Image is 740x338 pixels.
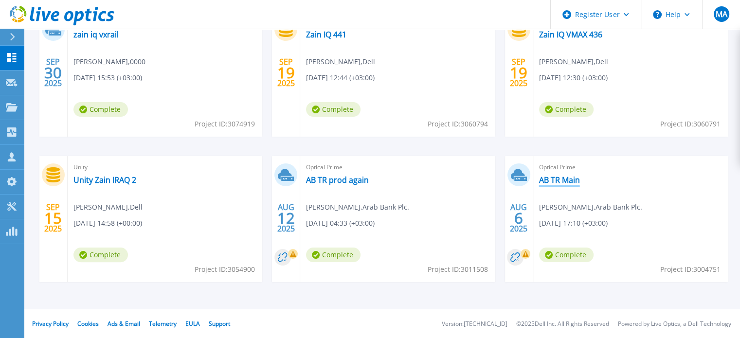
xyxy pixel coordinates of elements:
[442,321,507,327] li: Version: [TECHNICAL_ID]
[539,72,608,83] span: [DATE] 12:30 (+03:00)
[277,214,295,222] span: 12
[306,72,375,83] span: [DATE] 12:44 (+03:00)
[73,162,256,173] span: Unity
[306,56,375,67] span: [PERSON_NAME] , Dell
[306,102,361,117] span: Complete
[44,200,62,236] div: SEP 2025
[277,55,295,90] div: SEP 2025
[73,30,119,39] a: zain iq vxrail
[539,202,642,213] span: [PERSON_NAME] , Arab Bank Plc.
[185,320,200,328] a: EULA
[306,218,375,229] span: [DATE] 04:33 (+03:00)
[195,264,255,275] span: Project ID: 3054900
[428,119,488,129] span: Project ID: 3060794
[539,248,594,262] span: Complete
[44,69,62,77] span: 30
[660,264,721,275] span: Project ID: 3004751
[73,56,145,67] span: [PERSON_NAME] , 0000
[539,175,580,185] a: AB TR Main
[539,162,722,173] span: Optical Prime
[44,214,62,222] span: 15
[195,119,255,129] span: Project ID: 3074919
[277,69,295,77] span: 19
[539,30,602,39] a: Zain IQ VMAX 436
[539,56,608,67] span: [PERSON_NAME] , Dell
[618,321,731,327] li: Powered by Live Optics, a Dell Technology
[539,102,594,117] span: Complete
[73,202,143,213] span: [PERSON_NAME] , Dell
[539,218,608,229] span: [DATE] 17:10 (+03:00)
[277,200,295,236] div: AUG 2025
[509,200,528,236] div: AUG 2025
[510,69,527,77] span: 19
[77,320,99,328] a: Cookies
[306,30,346,39] a: Zain IQ 441
[516,321,609,327] li: © 2025 Dell Inc. All Rights Reserved
[73,102,128,117] span: Complete
[108,320,140,328] a: Ads & Email
[149,320,177,328] a: Telemetry
[660,119,721,129] span: Project ID: 3060791
[32,320,69,328] a: Privacy Policy
[209,320,230,328] a: Support
[73,248,128,262] span: Complete
[73,175,136,185] a: Unity Zain IRAQ 2
[73,72,142,83] span: [DATE] 15:53 (+03:00)
[428,264,488,275] span: Project ID: 3011508
[715,10,727,18] span: MA
[306,162,489,173] span: Optical Prime
[306,248,361,262] span: Complete
[73,218,142,229] span: [DATE] 14:58 (+00:00)
[306,175,369,185] a: AB TR prod again
[306,202,409,213] span: [PERSON_NAME] , Arab Bank Plc.
[514,214,523,222] span: 6
[44,55,62,90] div: SEP 2025
[509,55,528,90] div: SEP 2025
